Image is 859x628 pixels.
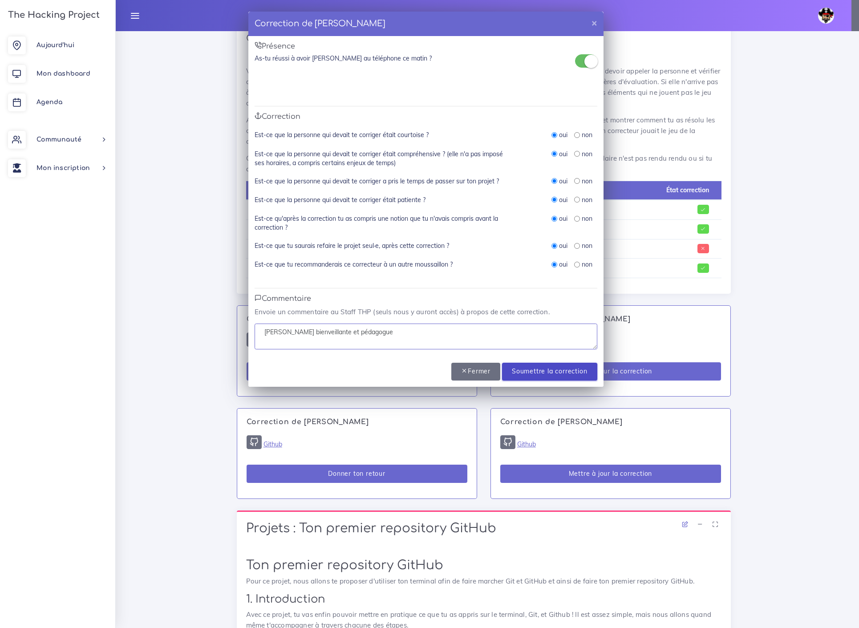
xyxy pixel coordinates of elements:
h5: Commentaire [255,295,597,303]
label: non [582,214,592,223]
label: As-tu réussi à avoir [PERSON_NAME] au téléphone ce matin ? [255,54,432,63]
label: non [582,130,592,139]
label: Est-ce que la personne qui devait te corriger était courtoise ? [255,130,429,139]
h5: Correction [255,113,597,121]
label: Est-ce que la personne qui devait te corriger était patiente ? [255,195,425,204]
h4: Correction de [PERSON_NAME] [255,18,385,30]
input: Soumettre la correction [502,363,597,381]
label: non [582,177,592,186]
label: Est-ce que la personne qui devait te corriger a pris le temps de passer sur ton projet ? [255,177,499,186]
label: oui [559,130,567,139]
label: oui [559,195,567,204]
label: Est-ce que tu saurais refaire le projet seul·e, après cette correction ? [255,241,449,250]
label: oui [559,241,567,250]
h5: Présence [255,42,597,51]
label: oui [559,177,567,186]
label: non [582,150,592,158]
label: oui [559,150,567,158]
label: non [582,241,592,250]
button: × [585,12,604,33]
label: Est-ce qu'après la correction tu as compris une notion que tu n'avais compris avant la correction ? [255,214,508,232]
label: oui [559,260,567,269]
label: non [582,195,592,204]
button: Fermer [451,363,500,381]
label: Est-ce que la personne qui devait te corriger était compréhensive ? (elle n'a pas imposé ses hora... [255,150,508,168]
label: oui [559,214,567,223]
p: Envoie un commentaire au Staff THP (seuls nous y auront accès) à propos de cette correction. [255,307,597,317]
label: Est-ce que tu recommanderais ce correcteur à un autre moussaillon ? [255,260,453,269]
label: non [582,260,592,269]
